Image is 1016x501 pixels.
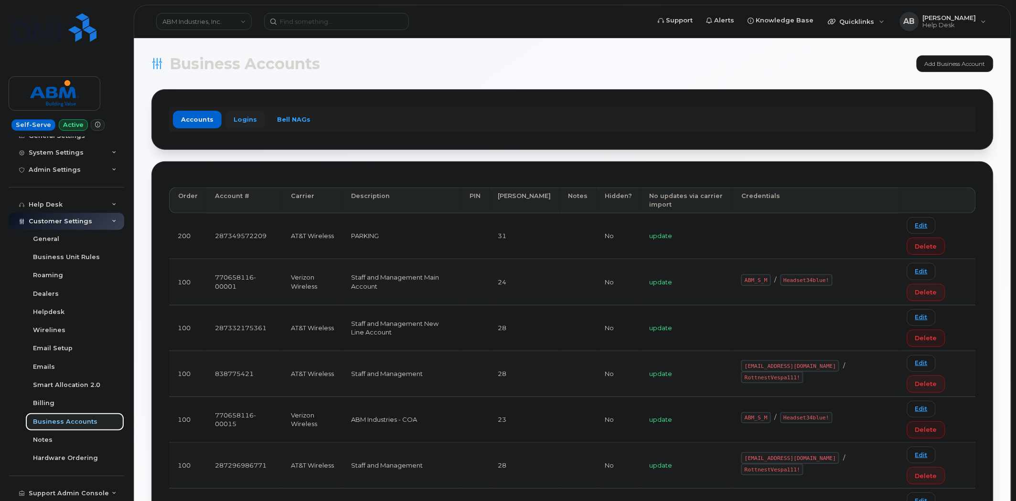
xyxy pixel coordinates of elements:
td: Staff and Management [343,351,461,397]
td: 287349572209 [206,213,283,259]
td: No [597,213,641,259]
th: No updates via carrier import [641,188,733,214]
td: 28 [490,351,560,397]
th: [PERSON_NAME] [490,188,560,214]
button: Delete [907,284,945,301]
td: 100 [169,397,206,443]
a: Bell NAGs [269,111,319,128]
td: 770658116-00015 [206,397,283,443]
span: / [843,454,845,461]
td: 28 [490,443,560,489]
a: Accounts [173,111,222,128]
span: Delete [915,334,937,343]
th: Hidden? [597,188,641,214]
td: AT&T Wireless [283,213,343,259]
a: Add Business Account [917,55,994,72]
td: 100 [169,351,206,397]
td: Staff and Management Main Account [343,259,461,305]
code: ABM_S_M [741,274,770,286]
td: Verizon Wireless [283,397,343,443]
td: No [597,443,641,489]
span: update [650,232,673,240]
code: RottnestVespa111! [741,464,803,475]
a: Edit [907,217,936,234]
button: Delete [907,467,945,484]
td: No [597,305,641,351]
span: / [775,276,777,283]
td: 770658116-00001 [206,259,283,305]
span: update [650,278,673,286]
td: 24 [490,259,560,305]
span: Delete [915,242,937,251]
span: update [650,324,673,332]
td: 287332175361 [206,305,283,351]
td: No [597,397,641,443]
td: AT&T Wireless [283,305,343,351]
button: Delete [907,238,945,255]
td: 287296986771 [206,443,283,489]
a: Edit [907,355,936,372]
a: Edit [907,263,936,280]
span: Business Accounts [170,57,320,71]
td: 100 [169,443,206,489]
td: 200 [169,213,206,259]
td: 838775421 [206,351,283,397]
a: Edit [907,401,936,417]
code: [EMAIL_ADDRESS][DOMAIN_NAME] [741,360,839,372]
td: 28 [490,305,560,351]
code: Headset34blue! [781,274,833,286]
td: No [597,259,641,305]
td: PARKING [343,213,461,259]
td: 23 [490,397,560,443]
span: Delete [915,425,937,434]
span: Delete [915,288,937,297]
th: Order [169,188,206,214]
a: Logins [225,111,265,128]
th: Carrier [283,188,343,214]
td: Verizon Wireless [283,259,343,305]
span: / [843,362,845,369]
button: Delete [907,421,945,438]
th: Credentials [733,188,898,214]
td: ABM Industries - COA [343,397,461,443]
td: AT&T Wireless [283,351,343,397]
code: [EMAIL_ADDRESS][DOMAIN_NAME] [741,452,839,464]
th: PIN [461,188,490,214]
span: Delete [915,379,937,388]
span: update [650,461,673,469]
th: Notes [560,188,597,214]
code: ABM_S_M [741,412,770,424]
span: update [650,416,673,423]
span: update [650,370,673,377]
td: 100 [169,305,206,351]
code: RottnestVespa111! [741,372,803,383]
td: 100 [169,259,206,305]
span: / [775,413,777,421]
button: Delete [907,376,945,393]
a: Edit [907,447,936,463]
td: Staff and Management [343,443,461,489]
button: Delete [907,330,945,347]
a: Edit [907,309,936,326]
td: Staff and Management New Line Account [343,305,461,351]
th: Account # [206,188,283,214]
td: AT&T Wireless [283,443,343,489]
code: Headset34blue! [781,412,833,424]
th: Description [343,188,461,214]
span: Delete [915,471,937,480]
td: 31 [490,213,560,259]
td: No [597,351,641,397]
